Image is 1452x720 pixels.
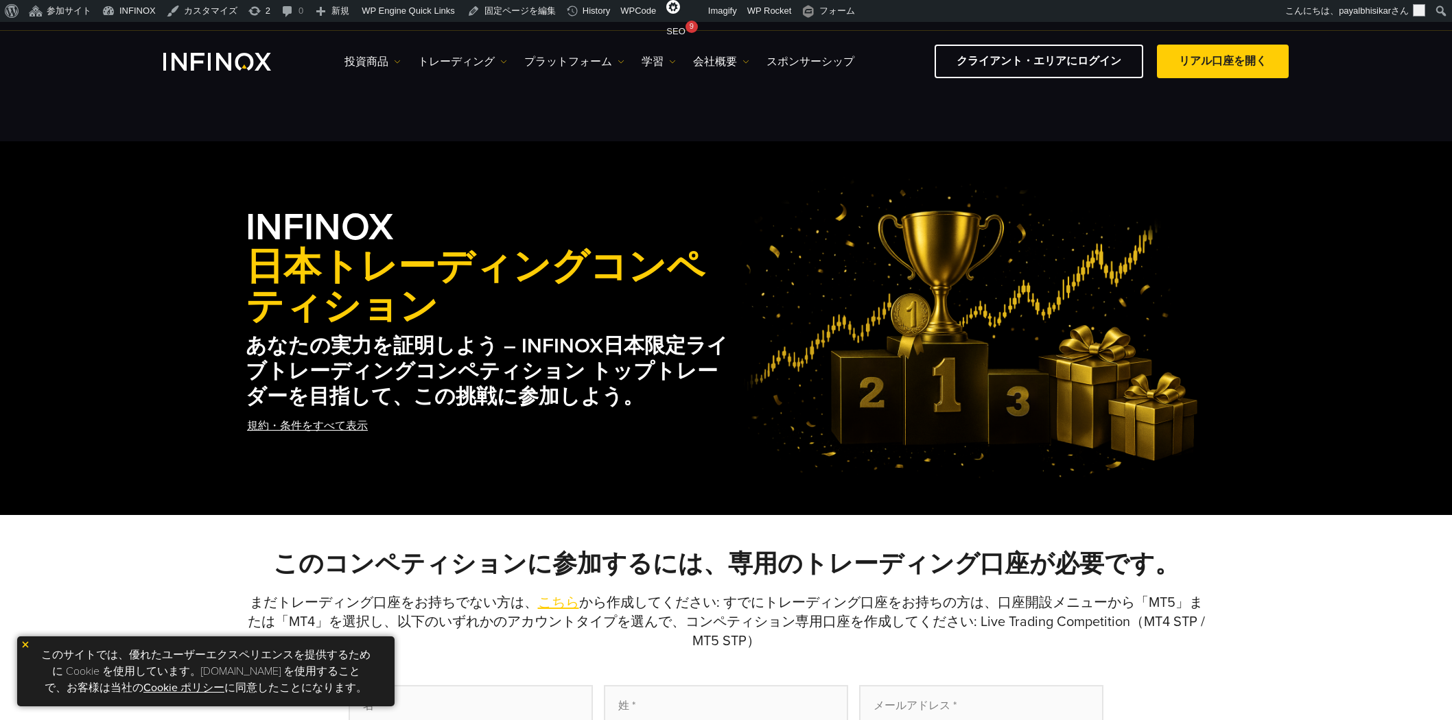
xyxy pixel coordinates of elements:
img: yellow close icon [21,640,30,649]
a: Cookie ポリシー [143,681,224,695]
a: クライアント・エリアにログイン [935,45,1143,78]
a: トレーディング [418,53,507,70]
a: こちら [538,595,579,611]
span: payalbhisikar [1339,5,1391,16]
a: 投資商品 [344,53,401,70]
p: このサイトでは、優れたユーザーエクスペリエンスを提供するために Cookie を使用しています。[DOMAIN_NAME] を使用することで、お客様は当社の に同意したことになります。 [24,643,388,699]
span: 日本トレーディングコンペティション [246,248,734,328]
a: プラットフォーム [524,53,624,70]
div: 9 [686,21,698,33]
a: 学習 [642,53,676,70]
a: リアル口座を開く [1157,45,1289,78]
strong: INFINOX [246,205,734,330]
a: 規約・条件をすべて表示 [246,409,369,443]
span: SEO [666,26,685,36]
h2: あなたの実力を証明しよう – INFINOX日本限定ライブトレーディングコンペティション トップトレーダーを目指して、この挑戦に参加しよう。 [246,334,734,409]
p: まだトレーディング口座をお持ちでない方は、 から作成してください: すでにトレーディング口座をお持ちの方は、口座開設メニューから「MT5」または「MT4」を選択し、以下のいずれかのアカウントタイ... [246,593,1206,651]
strong: このコンペティションに参加するには、専用のトレーディング口座が必要です。 [273,549,1180,579]
a: スポンサーシップ [766,53,854,70]
a: 会社概要 [693,53,749,70]
a: INFINOX Logo [163,53,303,71]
